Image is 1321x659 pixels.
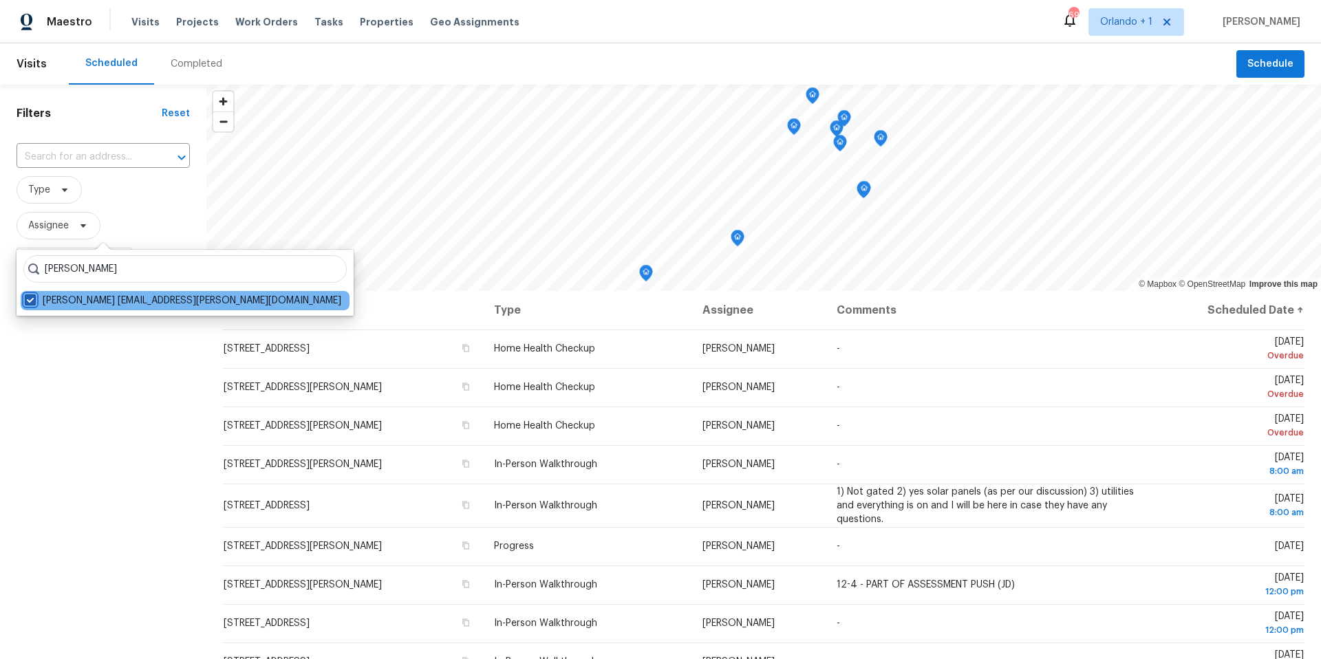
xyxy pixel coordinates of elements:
a: Mapbox [1139,279,1177,289]
button: Zoom in [213,91,233,111]
th: Type [483,291,691,329]
span: - [837,460,840,469]
span: [PERSON_NAME] [1217,15,1300,29]
span: In-Person Walkthrough [494,501,597,510]
div: Map marker [833,135,847,156]
span: [DATE] [1161,573,1304,598]
span: [STREET_ADDRESS][PERSON_NAME] [224,382,382,392]
div: 69 [1068,8,1078,22]
canvas: Map [206,85,1321,291]
h1: Filters [17,107,162,120]
span: [PERSON_NAME] [702,421,775,431]
span: [PERSON_NAME] [702,382,775,392]
span: Home Health Checkup [494,344,595,354]
label: [PERSON_NAME] [EMAIL_ADDRESS][PERSON_NAME][DOMAIN_NAME] [25,294,341,307]
span: Orlando + 1 [1100,15,1152,29]
th: Assignee [691,291,826,329]
span: Home Health Checkup [494,421,595,431]
div: Map marker [830,120,844,142]
span: [PERSON_NAME] [702,618,775,628]
span: - [837,541,840,551]
span: Progress [494,541,534,551]
div: Map marker [857,181,871,202]
span: - [837,421,840,431]
div: Scheduled [85,56,138,70]
span: [STREET_ADDRESS][PERSON_NAME] [224,541,382,551]
span: - [837,382,840,392]
button: Copy Address [460,342,472,354]
span: - [837,618,840,628]
div: Map marker [874,130,888,151]
button: Copy Address [460,616,472,629]
div: Map marker [806,87,819,109]
div: Map marker [639,265,653,286]
span: [DATE] [1161,453,1304,478]
div: Overdue [1161,387,1304,401]
div: Completed [171,57,222,71]
span: Schedule [1247,56,1293,73]
div: Map marker [787,118,801,140]
button: Copy Address [460,380,472,393]
span: [PERSON_NAME] [702,580,775,590]
span: Zoom out [213,112,233,131]
div: Overdue [1161,426,1304,440]
button: Schedule [1236,50,1304,78]
span: [PERSON_NAME] [702,460,775,469]
span: [STREET_ADDRESS][PERSON_NAME] [224,580,382,590]
span: [DATE] [1161,337,1304,363]
button: Copy Address [460,539,472,552]
span: Properties [360,15,414,29]
span: [DATE] [1275,541,1304,551]
input: Search for an address... [17,147,151,168]
a: OpenStreetMap [1179,279,1245,289]
div: Map marker [731,230,744,251]
span: [DATE] [1161,376,1304,401]
span: - [837,344,840,354]
span: Type [28,183,50,197]
span: [DATE] [1161,414,1304,440]
span: 1) Not gated 2) yes solar panels (as per our discussion) 3) utilities and everything is on and I ... [837,487,1134,524]
th: Scheduled Date ↑ [1150,291,1304,329]
button: Copy Address [460,499,472,511]
div: 8:00 am [1161,464,1304,478]
span: Assignee [28,219,69,233]
span: Maestro [47,15,92,29]
div: Reset [162,107,190,120]
div: 12:00 pm [1161,585,1304,598]
div: 8:00 am [1161,506,1304,519]
button: Open [172,148,191,167]
span: In-Person Walkthrough [494,618,597,628]
button: Copy Address [460,419,472,431]
div: 12:00 pm [1161,623,1304,637]
button: Zoom out [213,111,233,131]
span: In-Person Walkthrough [494,580,597,590]
span: [STREET_ADDRESS][PERSON_NAME] [224,421,382,431]
span: Tasks [314,17,343,27]
span: Work Orders [235,15,298,29]
button: Copy Address [460,578,472,590]
th: Comments [826,291,1150,329]
span: Projects [176,15,219,29]
span: [PERSON_NAME] [702,344,775,354]
span: [PERSON_NAME] [702,541,775,551]
div: Map marker [857,182,870,203]
span: Visits [17,49,47,79]
span: [DATE] [1161,494,1304,519]
span: [STREET_ADDRESS] [224,618,310,628]
span: Visits [131,15,160,29]
span: 12-4 - PART OF ASSESSMENT PUSH (JD) [837,580,1015,590]
button: Copy Address [460,457,472,470]
span: [PERSON_NAME] [702,501,775,510]
span: [STREET_ADDRESS] [224,501,310,510]
span: [STREET_ADDRESS][PERSON_NAME] [224,460,382,469]
div: Map marker [837,110,851,131]
span: Geo Assignments [430,15,519,29]
span: [STREET_ADDRESS] [224,344,310,354]
span: Home Health Checkup [494,382,595,392]
span: In-Person Walkthrough [494,460,597,469]
div: Overdue [1161,349,1304,363]
a: Improve this map [1249,279,1318,289]
span: [DATE] [1161,612,1304,637]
